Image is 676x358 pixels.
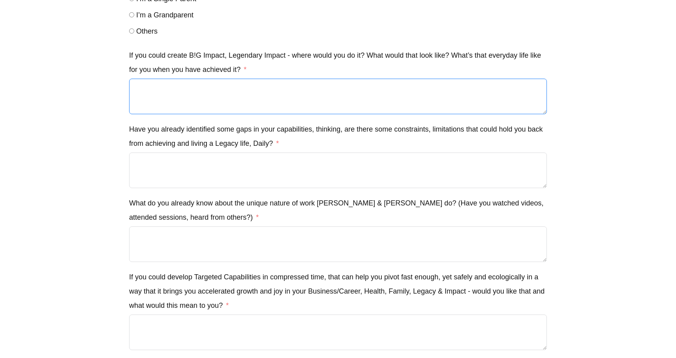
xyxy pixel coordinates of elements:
[129,28,134,34] input: Others
[129,153,547,188] textarea: Have you already identified some gaps in your capabilities, thinking, are there some constraints,...
[136,11,193,19] span: I’m a Grandparent
[129,270,547,313] label: If you could develop Targeted Capabilities in compressed time, that can help you pivot fast enoug...
[129,226,547,262] textarea: What do you already know about the unique nature of work Antano & Harini do? (Have you watched vi...
[129,122,547,151] label: Have you already identified some gaps in your capabilities, thinking, are there some constraints,...
[129,48,547,77] label: If you could create B!G Impact, Legendary Impact - where would you do it? What would that look li...
[136,27,158,35] span: Others
[129,315,547,350] textarea: If you could develop Targeted Capabilities in compressed time, that can help you pivot fast enoug...
[129,79,547,114] textarea: If you could create B!G Impact, Legendary Impact - where would you do it? What would that look li...
[129,12,134,17] input: I’m a Grandparent
[129,196,547,224] label: What do you already know about the unique nature of work Antano & Harini do? (Have you watched vi...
